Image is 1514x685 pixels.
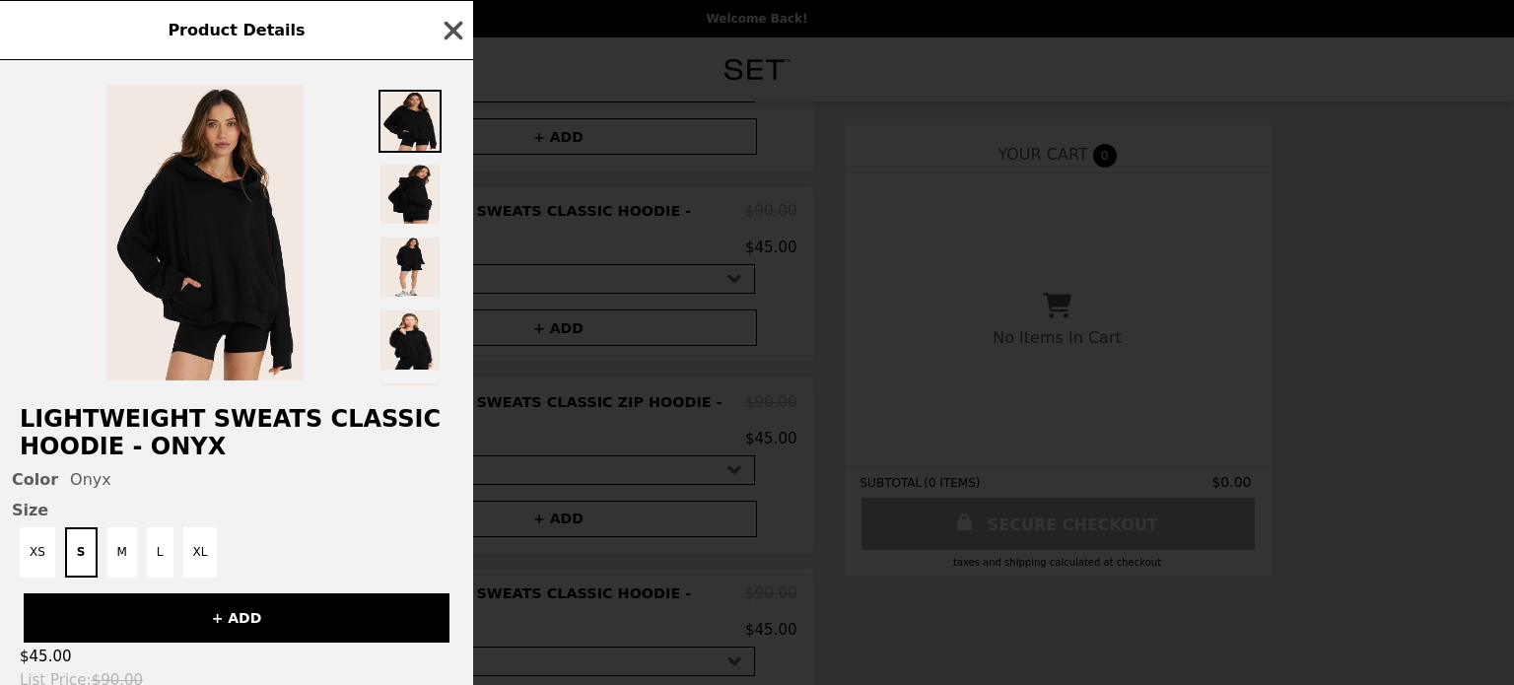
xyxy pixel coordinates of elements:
button: L [147,527,173,578]
span: Color [12,470,58,489]
button: + ADD [24,593,449,643]
button: S [65,527,98,578]
button: XL [183,527,218,578]
img: Onyx / S [106,85,304,380]
button: M [107,527,137,578]
span: Size [12,501,461,519]
img: Thumbnail 2 [378,163,442,226]
button: XS [20,527,55,578]
img: Thumbnail 1 [378,90,442,153]
img: Thumbnail 3 [378,236,442,299]
img: Thumbnail 4 [378,308,442,372]
img: Thumbnail 5 [378,381,442,445]
span: Product Details [168,21,305,39]
div: Onyx [12,470,461,489]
